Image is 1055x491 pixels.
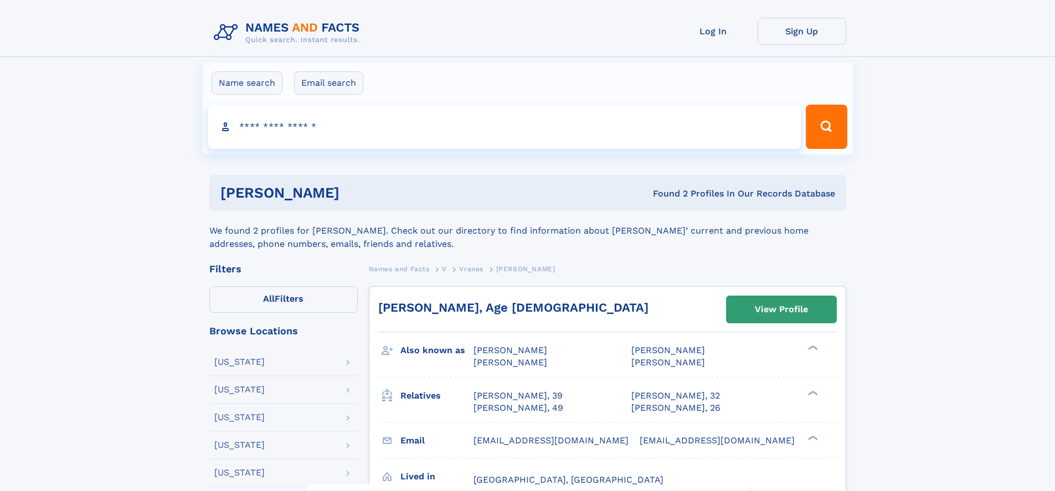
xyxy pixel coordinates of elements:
[209,18,369,48] img: Logo Names and Facts
[214,468,265,477] div: [US_STATE]
[474,390,563,402] a: [PERSON_NAME], 39
[474,435,629,446] span: [EMAIL_ADDRESS][DOMAIN_NAME]
[294,71,363,95] label: Email search
[214,385,265,394] div: [US_STATE]
[669,18,758,45] a: Log In
[474,357,547,368] span: [PERSON_NAME]
[263,293,275,304] span: All
[400,341,474,360] h3: Also known as
[209,211,846,251] div: We found 2 profiles for [PERSON_NAME]. Check out our directory to find information about [PERSON_...
[727,296,836,323] a: View Profile
[459,265,483,273] span: Vranes
[214,441,265,449] div: [US_STATE]
[755,297,808,322] div: View Profile
[758,18,846,45] a: Sign Up
[631,357,705,368] span: [PERSON_NAME]
[442,265,447,273] span: V
[400,386,474,405] h3: Relatives
[474,402,563,414] a: [PERSON_NAME], 49
[805,389,819,396] div: ❯
[805,344,819,352] div: ❯
[640,435,795,446] span: [EMAIL_ADDRESS][DOMAIN_NAME]
[378,301,649,314] a: [PERSON_NAME], Age [DEMOGRAPHIC_DATA]
[369,262,430,276] a: Names and Facts
[212,71,282,95] label: Name search
[220,186,496,200] h1: [PERSON_NAME]
[400,467,474,486] h3: Lived in
[805,434,819,441] div: ❯
[459,262,483,276] a: Vranes
[209,264,358,274] div: Filters
[214,358,265,366] div: [US_STATE]
[209,326,358,336] div: Browse Locations
[208,105,801,149] input: search input
[442,262,447,276] a: V
[474,474,663,485] span: [GEOGRAPHIC_DATA], [GEOGRAPHIC_DATA]
[631,402,721,414] a: [PERSON_NAME], 26
[631,390,720,402] a: [PERSON_NAME], 32
[496,188,835,200] div: Found 2 Profiles In Our Records Database
[214,413,265,422] div: [US_STATE]
[400,431,474,450] h3: Email
[209,286,358,313] label: Filters
[496,265,555,273] span: [PERSON_NAME]
[806,105,847,149] button: Search Button
[474,345,547,355] span: [PERSON_NAME]
[631,345,705,355] span: [PERSON_NAME]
